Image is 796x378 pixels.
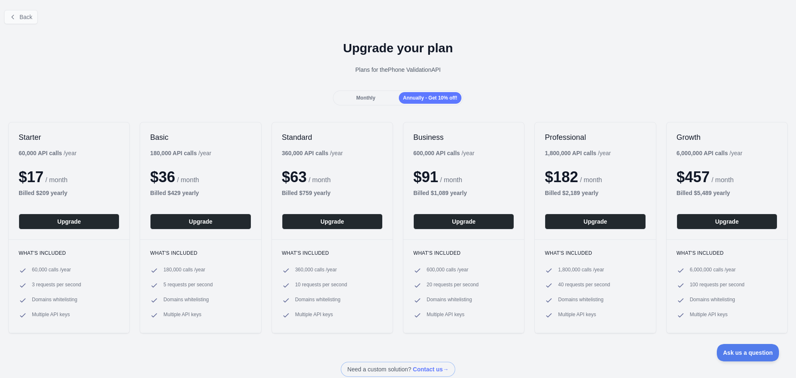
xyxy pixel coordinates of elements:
div: / year [282,149,343,157]
span: $ 91 [413,168,438,185]
b: 1,800,000 API calls [545,150,596,156]
div: / year [545,149,611,157]
h2: Business [413,132,514,142]
h2: Standard [282,132,383,142]
span: $ 182 [545,168,578,185]
h2: Professional [545,132,646,142]
b: 360,000 API calls [282,150,328,156]
b: 600,000 API calls [413,150,460,156]
div: / year [413,149,474,157]
iframe: Toggle Customer Support [717,344,779,361]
